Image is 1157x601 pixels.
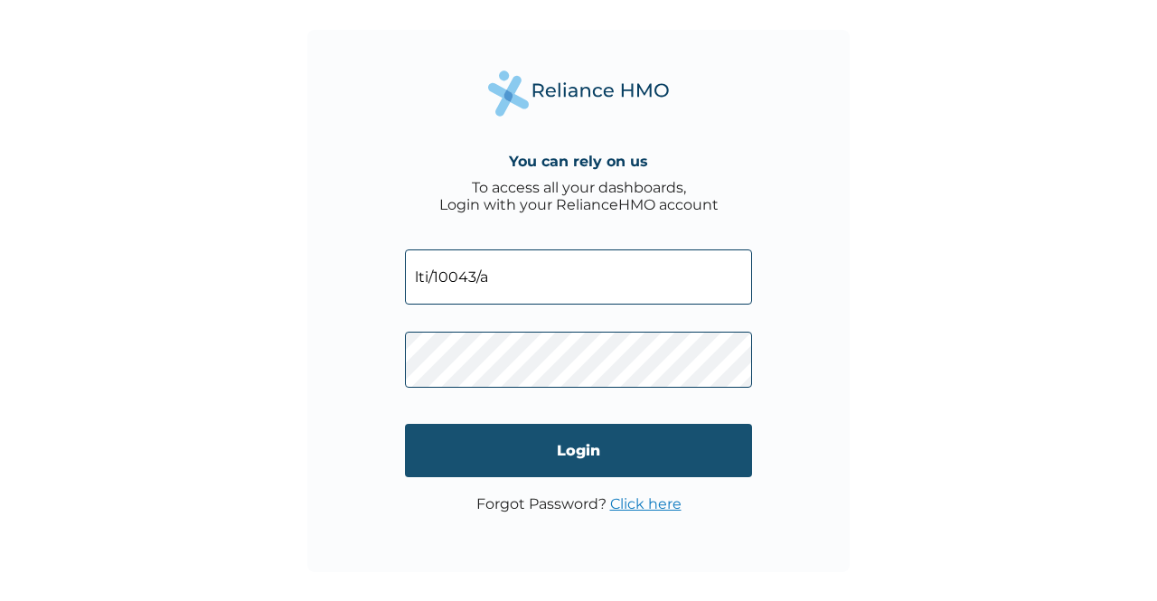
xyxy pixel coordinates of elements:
a: Click here [610,495,682,512]
p: Forgot Password? [476,495,682,512]
input: Login [405,424,752,477]
img: Reliance Health's Logo [488,70,669,117]
h4: You can rely on us [509,153,648,170]
input: Email address or HMO ID [405,249,752,305]
div: To access all your dashboards, Login with your RelianceHMO account [439,179,719,213]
